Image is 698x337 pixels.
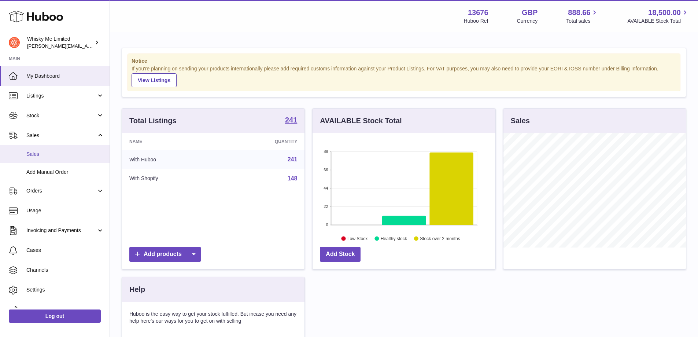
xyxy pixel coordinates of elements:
[566,8,599,25] a: 888.66 Total sales
[132,73,177,87] a: View Listings
[324,204,328,209] text: 22
[285,116,297,125] a: 241
[568,8,590,18] span: 888.66
[27,36,93,50] div: Whisky Me Limited
[26,132,96,139] span: Sales
[26,151,104,158] span: Sales
[129,247,201,262] a: Add products
[122,150,221,169] td: With Huboo
[288,156,298,162] a: 241
[26,73,104,80] span: My Dashboard
[26,227,96,234] span: Invoicing and Payments
[129,285,145,294] h3: Help
[347,236,368,241] text: Low Stock
[9,309,101,323] a: Log out
[288,175,298,182] a: 148
[221,133,305,150] th: Quantity
[324,168,328,172] text: 66
[122,169,221,188] td: With Shopify
[420,236,460,241] text: Stock over 2 months
[324,149,328,154] text: 88
[26,207,104,214] span: Usage
[320,247,361,262] a: Add Stock
[26,112,96,119] span: Stock
[26,306,104,313] span: Returns
[627,8,689,25] a: 18,500.00 AVAILABLE Stock Total
[511,116,530,126] h3: Sales
[522,8,538,18] strong: GBP
[381,236,407,241] text: Healthy stock
[285,116,297,124] strong: 241
[26,169,104,176] span: Add Manual Order
[132,58,676,65] strong: Notice
[26,92,96,99] span: Listings
[627,18,689,25] span: AVAILABLE Stock Total
[129,116,177,126] h3: Total Listings
[26,267,104,274] span: Channels
[464,18,488,25] div: Huboo Ref
[648,8,681,18] span: 18,500.00
[9,37,20,48] img: frances@whiskyshop.com
[320,116,402,126] h3: AVAILABLE Stock Total
[26,247,104,254] span: Cases
[129,311,297,325] p: Huboo is the easy way to get your stock fulfilled. But incase you need any help here's our ways f...
[324,186,328,190] text: 44
[132,65,676,87] div: If you're planning on sending your products internationally please add required customs informati...
[26,286,104,293] span: Settings
[566,18,599,25] span: Total sales
[26,187,96,194] span: Orders
[122,133,221,150] th: Name
[27,43,147,49] span: [PERSON_NAME][EMAIL_ADDRESS][DOMAIN_NAME]
[517,18,538,25] div: Currency
[468,8,488,18] strong: 13676
[326,223,328,227] text: 0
